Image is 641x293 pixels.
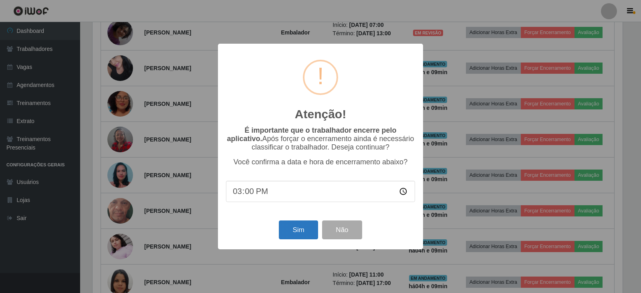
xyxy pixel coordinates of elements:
[226,126,415,152] p: Após forçar o encerramento ainda é necessário classificar o trabalhador. Deseja continuar?
[295,107,346,121] h2: Atenção!
[226,158,415,166] p: Você confirma a data e hora de encerramento abaixo?
[322,220,362,239] button: Não
[279,220,318,239] button: Sim
[227,126,396,143] b: É importante que o trabalhador encerre pelo aplicativo.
